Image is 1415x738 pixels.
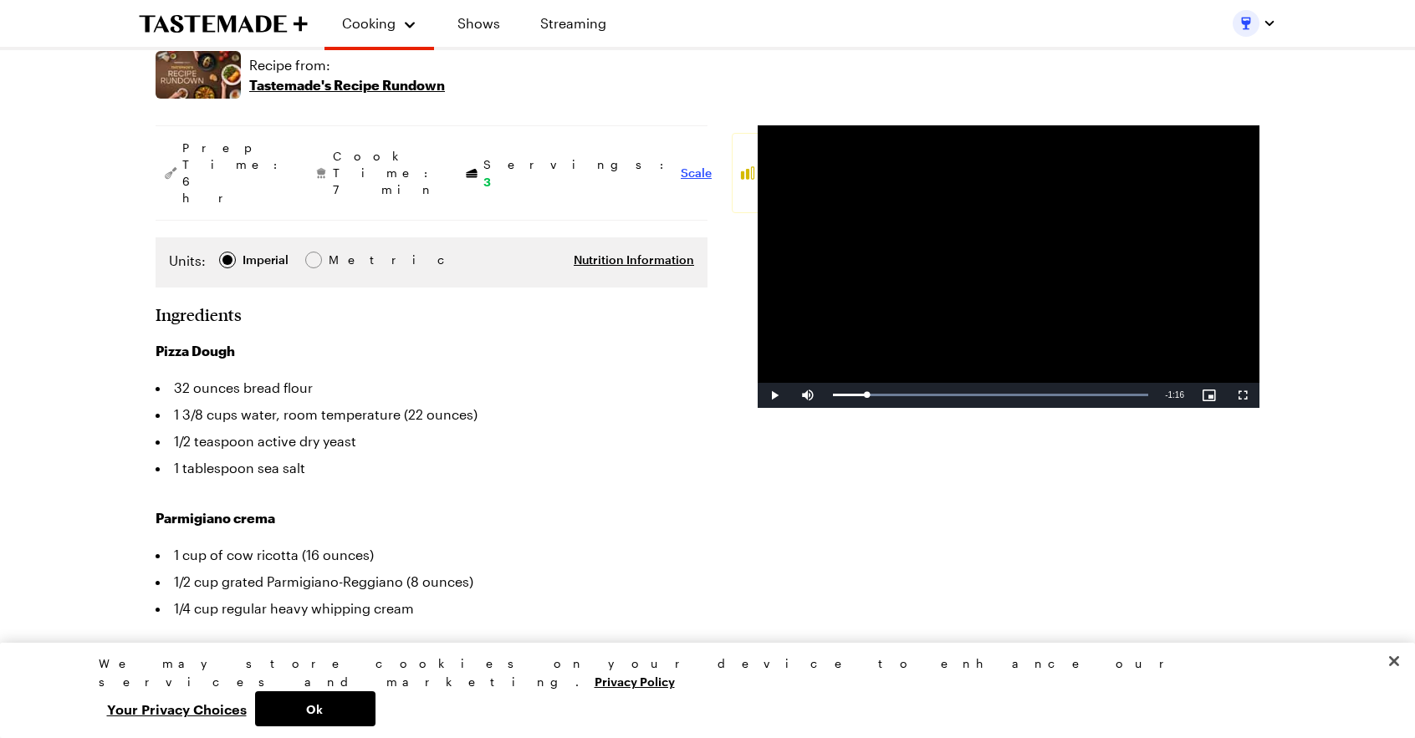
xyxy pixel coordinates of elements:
span: Cook Time: 7 min [333,148,437,198]
li: 1 3/8 cups water, room temperature (22 ounces) [156,401,707,428]
span: - [1165,390,1167,400]
button: Close [1376,643,1412,679]
span: Prep Time: 6 hr [182,140,286,206]
button: Mute [791,383,825,408]
div: Imperial Metric [169,251,364,274]
button: Play [758,383,791,408]
img: Profile picture [1233,10,1259,37]
video-js: Video Player [758,125,1259,408]
h3: Pizza Dough [156,341,707,361]
a: More information about your privacy, opens in a new tab [595,673,675,689]
span: Servings: [483,156,672,191]
a: Recipe from:Tastemade's Recipe Rundown [249,55,445,95]
div: Progress Bar [833,394,1148,396]
p: Tastemade's Recipe Rundown [249,75,445,95]
button: Cooking [341,7,417,40]
li: 32 ounces bread flour [156,374,707,401]
button: Nutrition Information [574,252,694,268]
span: Metric [329,251,365,269]
div: Imperial [243,251,289,269]
div: Privacy [99,654,1303,726]
li: 1 cup of cow ricotta (16 ounces) [156,542,707,568]
li: 1/4 cup regular heavy whipping cream [156,595,707,622]
h3: Parmigiano crema [156,508,707,528]
label: Units: [169,251,206,271]
button: Scale [681,165,712,181]
button: Ok [255,691,375,726]
li: 1/2 cup grated Parmigiano-Reggiano (8 ounces) [156,568,707,595]
a: To Tastemade Home Page [139,14,308,33]
span: Imperial [243,251,290,269]
h2: Ingredients [156,304,242,324]
button: Profile picture [1233,10,1276,37]
span: Cooking [342,15,396,31]
button: Fullscreen [1226,383,1259,408]
button: Picture-in-Picture [1193,383,1226,408]
p: Recipe from: [249,55,445,75]
div: Metric [329,251,364,269]
li: 1 tablespoon sea salt [156,455,707,481]
span: 1:16 [1168,390,1184,400]
li: 1/2 teaspoon active dry yeast [156,428,707,455]
img: Show where recipe is used [156,51,241,99]
button: Your Privacy Choices [99,691,255,726]
div: We may store cookies on your device to enhance our services and marketing. [99,654,1303,691]
span: 3 [483,173,491,189]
